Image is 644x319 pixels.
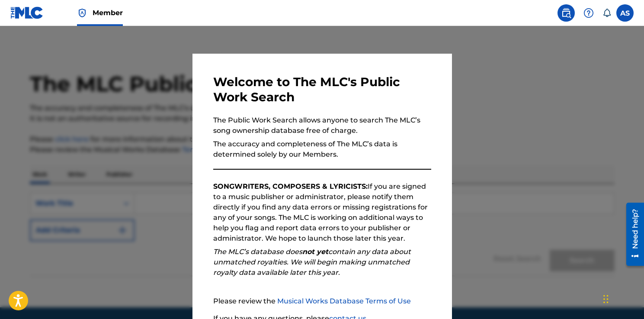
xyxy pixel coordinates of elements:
[93,8,123,18] span: Member
[561,8,571,18] img: search
[213,181,431,244] p: If you are signed to a music publisher or administrator, please notify them directly if you find ...
[213,74,431,105] h3: Welcome to The MLC's Public Work Search
[580,4,597,22] div: Help
[601,277,644,319] iframe: Chat Widget
[603,286,609,312] div: Drag
[213,296,431,306] p: Please review the
[277,297,411,305] a: Musical Works Database Terms of Use
[557,4,575,22] a: Public Search
[213,115,431,136] p: The Public Work Search allows anyone to search The MLC’s song ownership database free of charge.
[77,8,87,18] img: Top Rightsholder
[583,8,594,18] img: help
[10,6,44,19] img: MLC Logo
[602,9,611,17] div: Notifications
[302,248,328,256] strong: not yet
[213,139,431,160] p: The accuracy and completeness of The MLC’s data is determined solely by our Members.
[620,199,644,269] iframe: Resource Center
[213,182,368,190] strong: SONGWRITERS, COMPOSERS & LYRICISTS:
[213,248,411,277] em: The MLC’s database does contain any data about unmatched royalties. We will begin making unmatche...
[616,4,634,22] div: User Menu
